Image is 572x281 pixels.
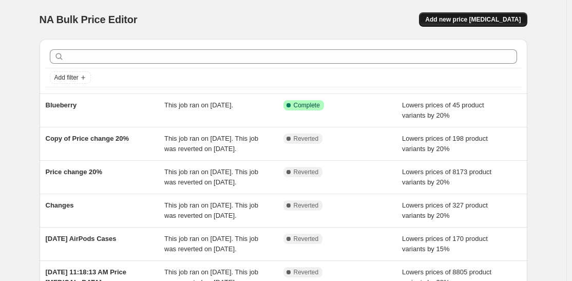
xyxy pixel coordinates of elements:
span: This job ran on [DATE]. This job was reverted on [DATE]. [164,168,258,186]
span: This job ran on [DATE]. This job was reverted on [DATE]. [164,235,258,253]
button: Add filter [50,71,91,84]
span: Add new price [MEDICAL_DATA] [425,15,521,24]
span: This job ran on [DATE]. [164,101,233,109]
span: NA Bulk Price Editor [40,14,138,25]
span: Reverted [294,168,319,176]
span: This job ran on [DATE]. This job was reverted on [DATE]. [164,135,258,153]
span: Blueberry [46,101,77,109]
span: [DATE] AirPods Cases [46,235,117,242]
span: Lowers prices of 45 product variants by 20% [402,101,484,119]
span: Add filter [54,73,79,82]
span: Reverted [294,235,319,243]
span: Lowers prices of 198 product variants by 20% [402,135,488,153]
span: Lowers prices of 170 product variants by 15% [402,235,488,253]
span: Reverted [294,135,319,143]
span: Complete [294,101,320,109]
span: This job ran on [DATE]. This job was reverted on [DATE]. [164,201,258,219]
span: Lowers prices of 327 product variants by 20% [402,201,488,219]
button: Add new price [MEDICAL_DATA] [419,12,527,27]
span: Reverted [294,201,319,210]
span: Price change 20% [46,168,103,176]
span: Lowers prices of 8173 product variants by 20% [402,168,491,186]
span: Copy of Price change 20% [46,135,129,142]
span: Changes [46,201,74,209]
span: Reverted [294,268,319,276]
